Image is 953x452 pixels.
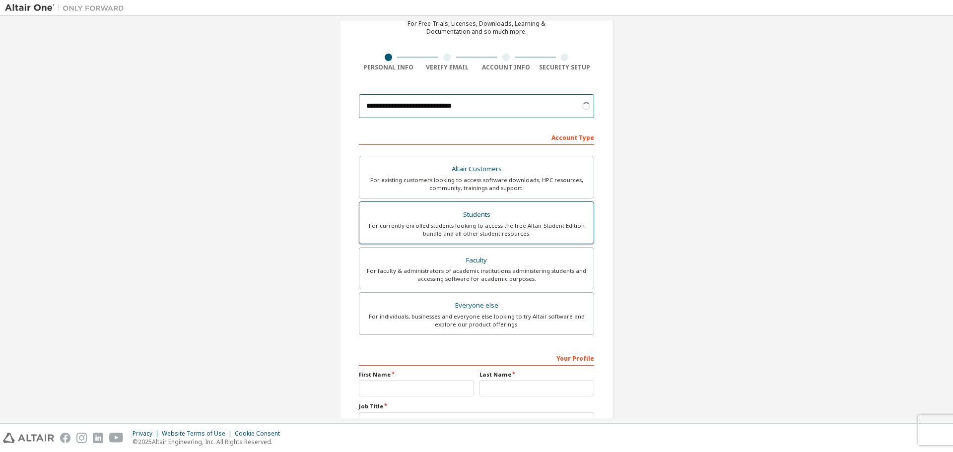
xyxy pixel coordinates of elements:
div: Privacy [133,430,162,438]
label: Job Title [359,402,594,410]
div: Website Terms of Use [162,430,235,438]
div: Students [365,208,588,222]
label: Last Name [479,371,594,379]
div: Altair Customers [365,162,588,176]
div: Personal Info [359,64,418,71]
img: youtube.svg [109,433,124,443]
div: Everyone else [365,299,588,313]
img: altair_logo.svg [3,433,54,443]
div: Verify Email [418,64,477,71]
p: © 2025 Altair Engineering, Inc. All Rights Reserved. [133,438,286,446]
img: Altair One [5,3,129,13]
label: First Name [359,371,474,379]
img: linkedin.svg [93,433,103,443]
div: Cookie Consent [235,430,286,438]
div: For existing customers looking to access software downloads, HPC resources, community, trainings ... [365,176,588,192]
div: For Free Trials, Licenses, Downloads, Learning & Documentation and so much more. [408,20,545,36]
div: For faculty & administrators of academic institutions administering students and accessing softwa... [365,267,588,283]
div: Account Info [476,64,536,71]
div: Your Profile [359,350,594,366]
img: instagram.svg [76,433,87,443]
img: facebook.svg [60,433,70,443]
div: For individuals, businesses and everyone else looking to try Altair software and explore our prod... [365,313,588,328]
div: Security Setup [536,64,595,71]
div: Faculty [365,254,588,267]
div: For currently enrolled students looking to access the free Altair Student Edition bundle and all ... [365,222,588,238]
div: Account Type [359,129,594,145]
